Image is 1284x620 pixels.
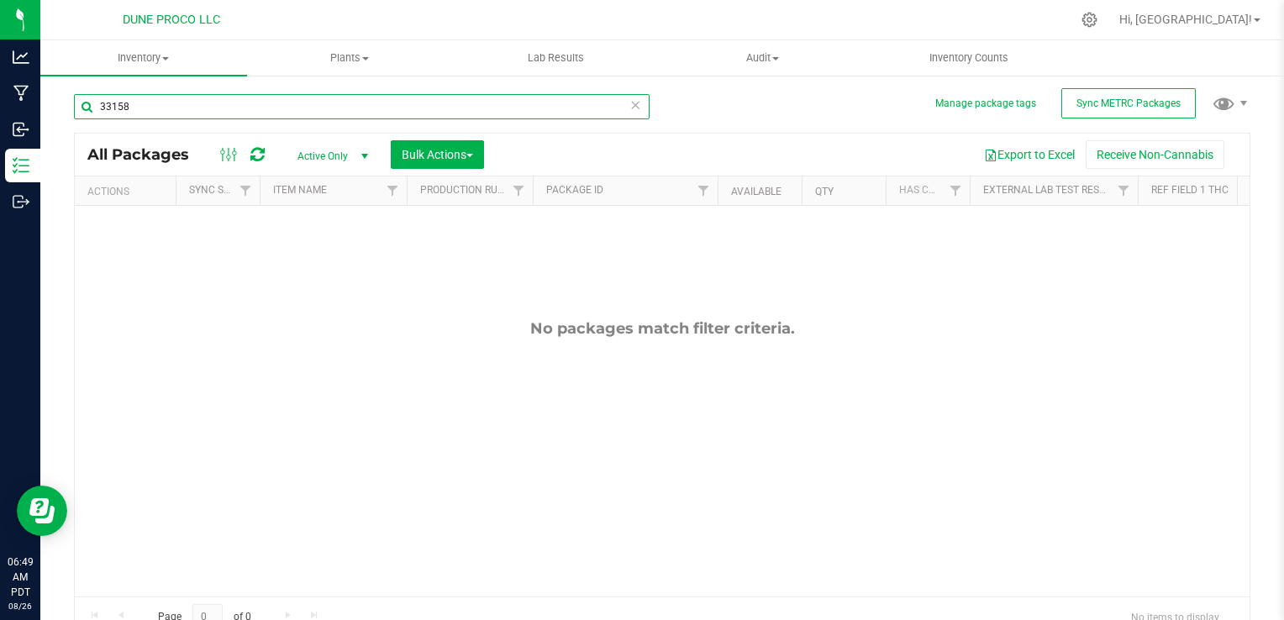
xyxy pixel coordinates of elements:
[1119,13,1252,26] span: Hi, [GEOGRAPHIC_DATA]!
[866,40,1072,76] a: Inventory Counts
[505,50,607,66] span: Lab Results
[420,184,505,196] a: Production Run
[1076,97,1181,109] span: Sync METRC Packages
[247,40,454,76] a: Plants
[935,97,1036,111] button: Manage package tags
[1086,140,1224,169] button: Receive Non-Cannabis
[731,186,781,197] a: Available
[973,140,1086,169] button: Export to Excel
[13,157,29,174] inline-svg: Inventory
[629,94,641,116] span: Clear
[402,148,473,161] span: Bulk Actions
[1110,176,1138,205] a: Filter
[17,486,67,536] iframe: Resource center
[1151,184,1229,196] a: Ref Field 1 THC
[391,140,484,169] button: Bulk Actions
[453,40,660,76] a: Lab Results
[87,145,206,164] span: All Packages
[505,176,533,205] a: Filter
[983,184,1115,196] a: External Lab Test Result
[1061,88,1196,118] button: Sync METRC Packages
[13,49,29,66] inline-svg: Analytics
[189,184,254,196] a: Sync Status
[75,319,1250,338] div: No packages match filter criteria.
[379,176,407,205] a: Filter
[40,40,247,76] a: Inventory
[232,176,260,205] a: Filter
[13,193,29,210] inline-svg: Outbound
[546,184,603,196] a: Package ID
[8,554,33,600] p: 06:49 AM PDT
[40,50,247,66] span: Inventory
[1079,12,1100,28] div: Manage settings
[123,13,220,27] span: DUNE PROCO LLC
[13,85,29,102] inline-svg: Manufacturing
[74,94,650,119] input: Search Package ID, Item Name, SKU, Lot or Part Number...
[660,40,866,76] a: Audit
[660,50,866,66] span: Audit
[907,50,1031,66] span: Inventory Counts
[248,50,453,66] span: Plants
[87,186,169,197] div: Actions
[8,600,33,612] p: 08/26
[886,176,970,206] th: Has COA
[13,121,29,138] inline-svg: Inbound
[273,184,327,196] a: Item Name
[942,176,970,205] a: Filter
[815,186,834,197] a: Qty
[690,176,718,205] a: Filter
